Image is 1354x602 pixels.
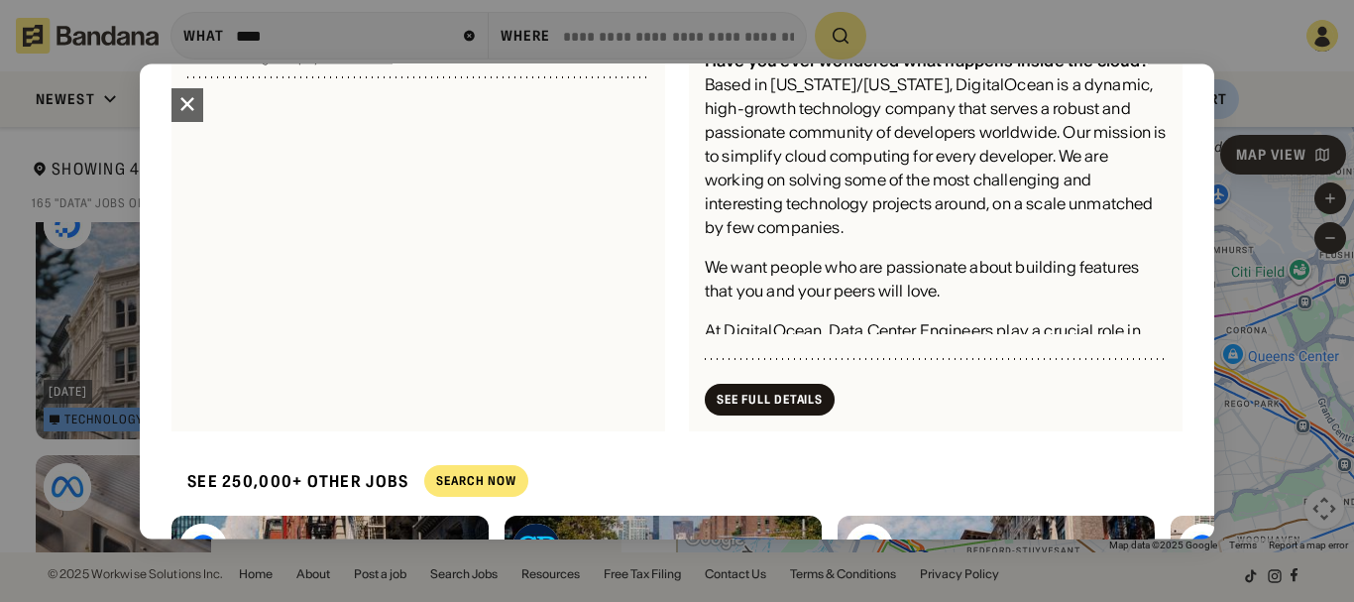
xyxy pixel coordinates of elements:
img: DigitalOcean logo [179,524,227,571]
div: Search Now [436,476,516,488]
div: See Full Details [717,394,823,406]
div: At DigitalOcean, Data Center Engineers play a crucial role in the success of our business. Our Da... [705,319,1167,438]
div: We want people who are passionate about building features that you and your peers will love. [705,256,1167,303]
img: DigitalOcean logo [1179,524,1226,571]
div: Have you ever wondered what happens inside the cloud? [705,52,1149,71]
div: See 250,000+ other jobs [171,455,408,508]
img: GP Mobile logo [512,524,560,571]
div: Based in [US_STATE]/[US_STATE], DigitalOcean is a dynamic, high-growth technology company that se... [705,50,1167,240]
div: Assumes single taxpayer with no additional income [187,54,649,65]
img: DigitalOcean logo [846,524,893,571]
